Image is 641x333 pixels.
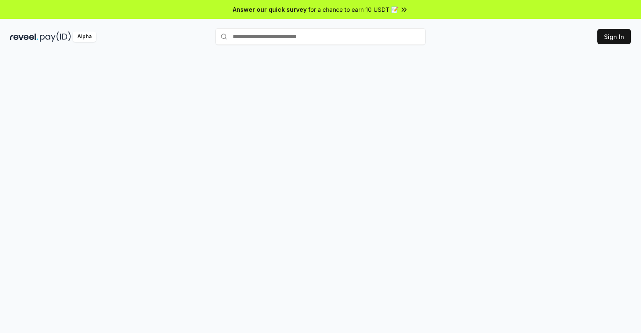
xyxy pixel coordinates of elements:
[73,31,96,42] div: Alpha
[233,5,307,14] span: Answer our quick survey
[40,31,71,42] img: pay_id
[308,5,398,14] span: for a chance to earn 10 USDT 📝
[10,31,38,42] img: reveel_dark
[597,29,631,44] button: Sign In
